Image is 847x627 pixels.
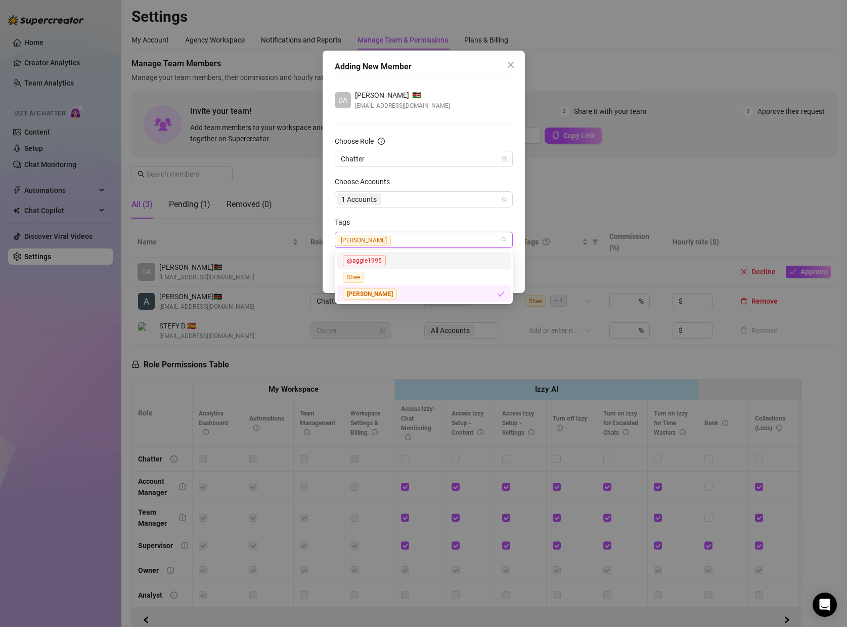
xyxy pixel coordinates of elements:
span: [PERSON_NAME] [355,90,409,101]
div: Open Intercom Messenger [813,593,837,617]
span: Close [503,61,519,69]
div: @aggie1995 [337,252,511,269]
div: Adding New Member [335,61,513,73]
span: Shee [343,272,364,283]
span: team [501,196,507,202]
span: @aggie1995 [343,255,386,266]
span: 1 Accounts [341,194,377,205]
button: Close [503,57,519,73]
div: Choose Role [335,136,374,147]
span: [PERSON_NAME] [343,288,397,300]
span: [PERSON_NAME] [337,235,391,246]
span: 1 Accounts [337,193,381,205]
span: info-circle [378,138,385,145]
span: close [507,61,515,69]
span: check [498,290,505,298]
span: Chatter [341,151,507,166]
div: 🇰🇪 [355,90,450,101]
label: Tags [335,217,356,228]
span: DA [338,95,347,106]
label: Choose Accounts [335,176,396,187]
div: David [337,285,511,302]
span: [EMAIL_ADDRESS][DOMAIN_NAME] [355,101,450,111]
div: Shee [337,269,511,285]
span: lock [501,156,507,162]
